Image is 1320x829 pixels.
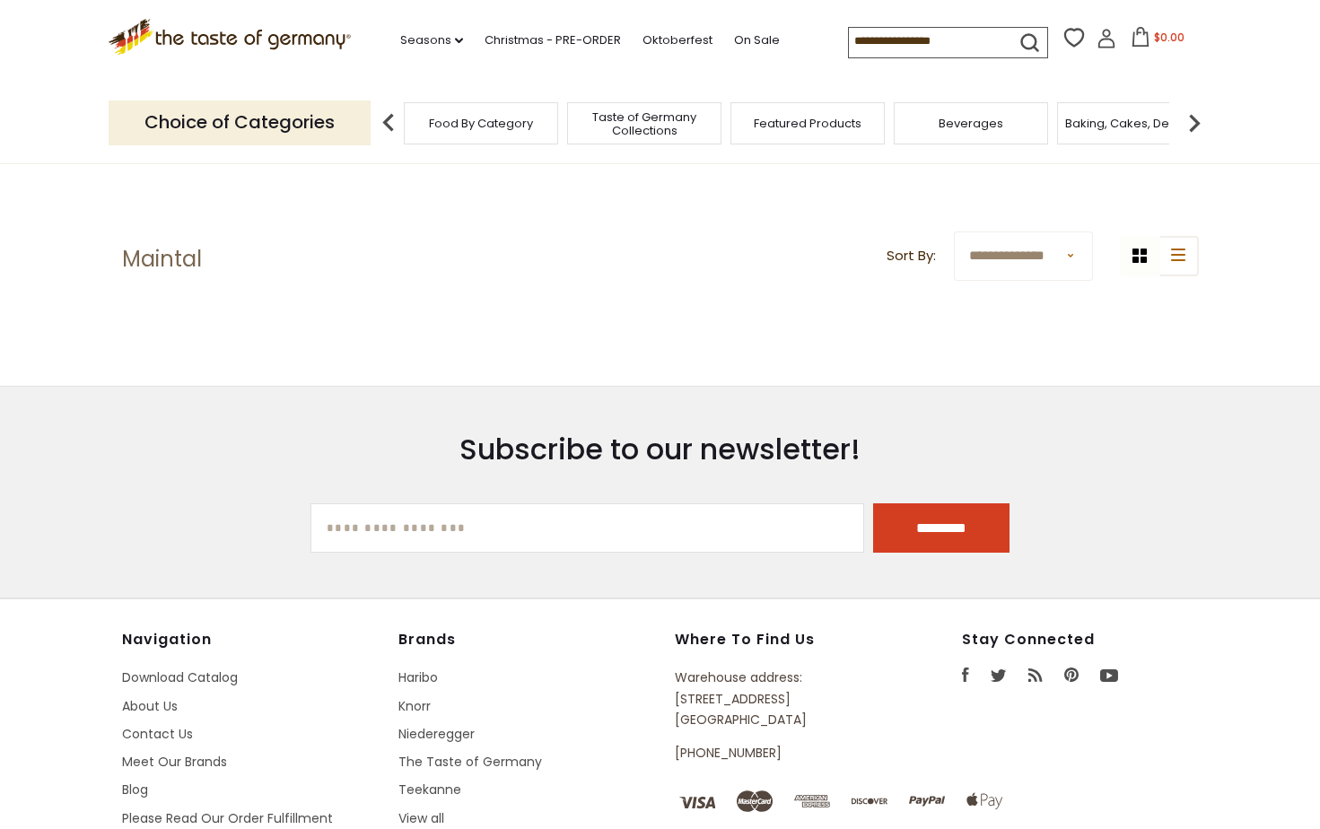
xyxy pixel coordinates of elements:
[939,117,1003,130] a: Beverages
[371,105,406,141] img: previous arrow
[122,631,380,649] h4: Navigation
[122,668,238,686] a: Download Catalog
[398,725,475,743] a: Niederegger
[1176,105,1212,141] img: next arrow
[429,117,533,130] a: Food By Category
[675,668,879,730] p: Warehouse address: [STREET_ADDRESS] [GEOGRAPHIC_DATA]
[122,753,227,771] a: Meet Our Brands
[398,753,542,771] a: The Taste of Germany
[485,31,621,50] a: Christmas - PRE-ORDER
[122,697,178,715] a: About Us
[398,668,438,686] a: Haribo
[310,432,1010,467] h3: Subscribe to our newsletter!
[962,631,1199,649] h4: Stay Connected
[754,117,861,130] a: Featured Products
[122,781,148,798] a: Blog
[573,110,716,137] a: Taste of Germany Collections
[734,31,780,50] a: On Sale
[1065,117,1204,130] a: Baking, Cakes, Desserts
[643,31,712,50] a: Oktoberfest
[398,809,444,827] a: View all
[122,246,202,273] h1: Maintal
[398,697,431,715] a: Knorr
[887,245,936,267] label: Sort By:
[122,725,193,743] a: Contact Us
[675,743,879,764] p: [PHONE_NUMBER]
[398,631,657,649] h4: Brands
[675,631,879,649] h4: Where to find us
[1120,27,1196,54] button: $0.00
[1154,30,1185,45] span: $0.00
[398,781,461,798] a: Teekanne
[109,100,371,144] p: Choice of Categories
[400,31,463,50] a: Seasons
